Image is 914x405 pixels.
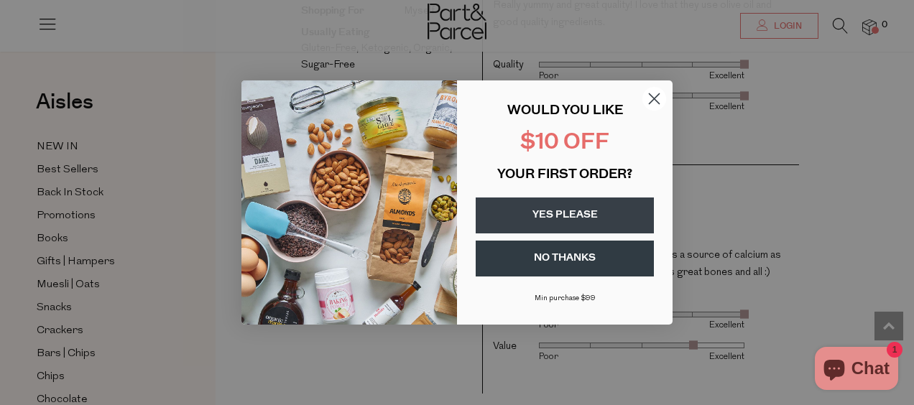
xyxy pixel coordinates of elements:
[520,132,609,154] span: $10 OFF
[642,86,667,111] button: Close dialog
[241,80,457,325] img: 43fba0fb-7538-40bc-babb-ffb1a4d097bc.jpeg
[811,347,903,394] inbox-online-store-chat: Shopify online store chat
[476,197,654,233] button: YES PLEASE
[497,169,632,182] span: YOUR FIRST ORDER?
[507,105,623,118] span: WOULD YOU LIKE
[476,241,654,276] button: NO THANKS
[535,294,596,302] span: Min purchase $99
